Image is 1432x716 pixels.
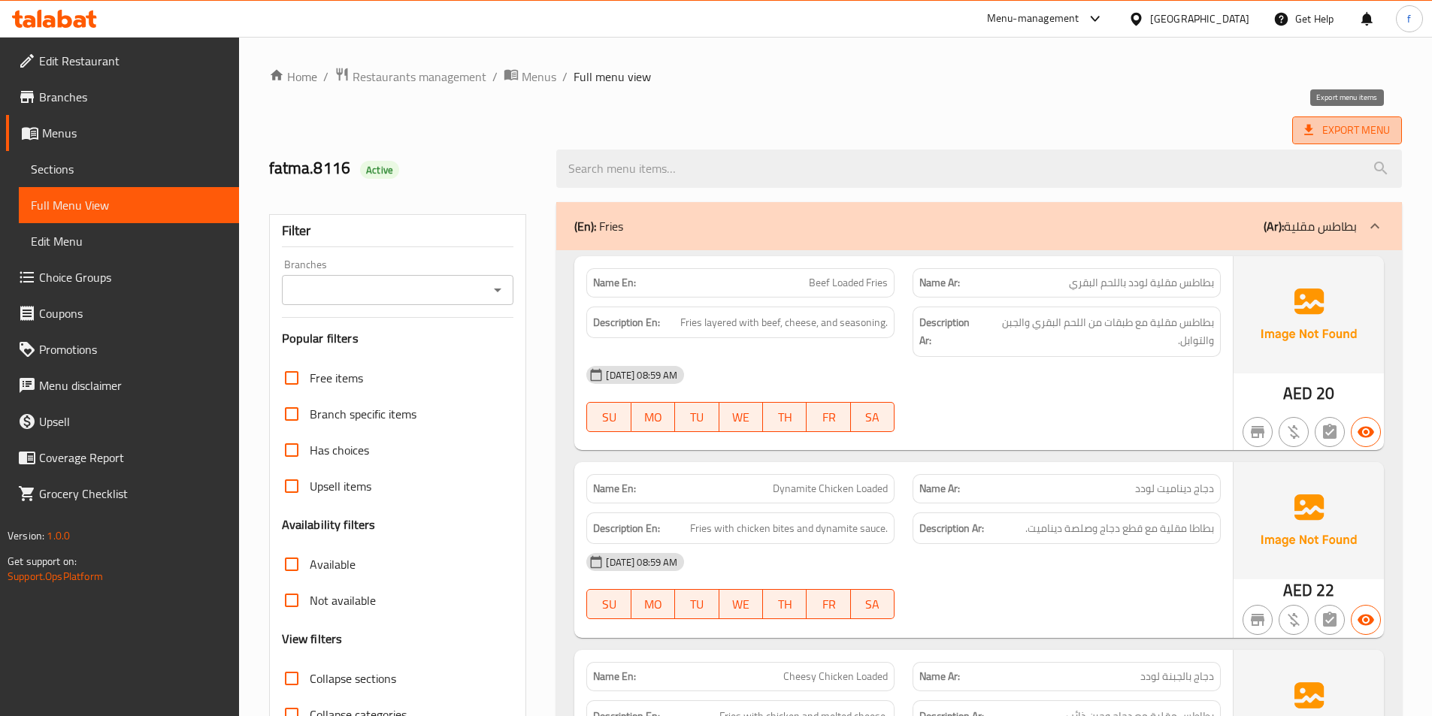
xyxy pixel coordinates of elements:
span: Upsell [39,412,227,431]
li: / [323,68,328,86]
span: Menus [42,124,227,142]
span: 1.0.0 [47,526,70,545]
button: SA [851,402,895,432]
a: Edit Restaurant [6,43,239,79]
span: [DATE] 08:59 AM [600,368,683,382]
a: Edit Menu [19,223,239,259]
strong: Name En: [593,481,636,497]
span: Promotions [39,340,227,358]
button: Available [1351,605,1381,635]
span: Export Menu [1304,121,1390,140]
span: Version: [8,526,44,545]
button: TH [763,402,807,432]
button: Purchased item [1279,417,1309,447]
span: WE [725,406,757,428]
button: SU [586,589,631,619]
span: TU [681,406,713,428]
div: [GEOGRAPHIC_DATA] [1150,11,1249,27]
button: TU [675,589,719,619]
div: (En): Fries(Ar):بطاطس مقلية [556,202,1402,250]
span: Sections [31,160,227,178]
span: AED [1283,576,1312,605]
a: Upsell [6,403,239,440]
span: Upsell items [310,477,371,495]
button: TH [763,589,807,619]
span: Menus [522,68,556,86]
button: SU [586,402,631,432]
button: WE [719,589,763,619]
span: TH [769,594,801,615]
span: Available [310,555,356,573]
a: Grocery Checklist [6,476,239,512]
button: FR [807,589,850,619]
li: / [562,68,568,86]
span: Coverage Report [39,449,227,467]
button: WE [719,402,763,432]
span: AED [1283,379,1312,408]
span: SA [857,594,889,615]
button: Not has choices [1315,605,1345,635]
button: Purchased item [1279,605,1309,635]
span: Get support on: [8,551,77,571]
a: Support.OpsPlatform [8,566,103,586]
strong: Name En: [593,275,636,291]
button: Open [487,279,508,301]
span: دجاج بالجبنة لودد [1140,669,1214,684]
span: Fries layered with beef, cheese, and seasoning. [680,313,888,332]
span: f [1407,11,1411,27]
p: بطاطس مقلية [1264,217,1357,235]
span: Restaurants management [353,68,486,86]
h2: fatma.8116 [269,157,539,180]
strong: Name Ar: [919,481,960,497]
span: SA [857,406,889,428]
b: (En): [574,215,596,237]
span: MO [637,406,669,428]
span: بطاطا مقلية مع قطع دجاج وصلصة ديناميت. [1025,519,1214,538]
a: Menus [6,115,239,151]
span: Edit Menu [31,232,227,250]
h3: Popular filters [282,330,514,347]
span: SU [593,594,625,615]
strong: Description En: [593,313,660,332]
span: Edit Restaurant [39,52,227,70]
button: FR [807,402,850,432]
span: Free items [310,369,363,387]
span: SU [593,406,625,428]
strong: Description Ar: [919,519,984,538]
span: WE [725,594,757,615]
span: دجاج ديناميت لودد [1135,481,1214,497]
a: Coverage Report [6,440,239,476]
nav: breadcrumb [269,67,1402,86]
span: Full Menu View [31,196,227,214]
span: Cheesy Chicken Loaded [783,669,888,684]
span: Not available [310,591,376,609]
strong: Description En: [593,519,660,538]
strong: Name Ar: [919,669,960,684]
span: Fries with chicken bites and dynamite sauce. [690,519,888,538]
a: Choice Groups [6,259,239,295]
span: MO [637,594,669,615]
span: FR [813,406,844,428]
span: بطاطس مقلية مع طبقات من اللحم البقري والجبن والتوابل. [982,313,1214,350]
li: / [492,68,498,86]
span: FR [813,594,844,615]
a: Branches [6,79,239,115]
a: Coupons [6,295,239,331]
button: MO [631,402,675,432]
button: SA [851,589,895,619]
button: Not branch specific item [1243,605,1273,635]
span: بطاطس مقلية لودد باللحم البقري [1069,275,1214,291]
a: Sections [19,151,239,187]
img: Ae5nvW7+0k+MAAAAAElFTkSuQmCC [1234,256,1384,373]
a: Menu disclaimer [6,367,239,403]
button: TU [675,402,719,432]
span: Choice Groups [39,268,227,286]
a: Home [269,68,317,86]
strong: Description Ar: [919,313,979,350]
div: Filter [282,215,514,247]
span: Has choices [310,441,369,459]
span: 20 [1316,379,1334,408]
span: Menu disclaimer [39,376,227,394]
img: Ae5nvW7+0k+MAAAAAElFTkSuQmCC [1234,462,1384,579]
span: Active [360,163,399,177]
